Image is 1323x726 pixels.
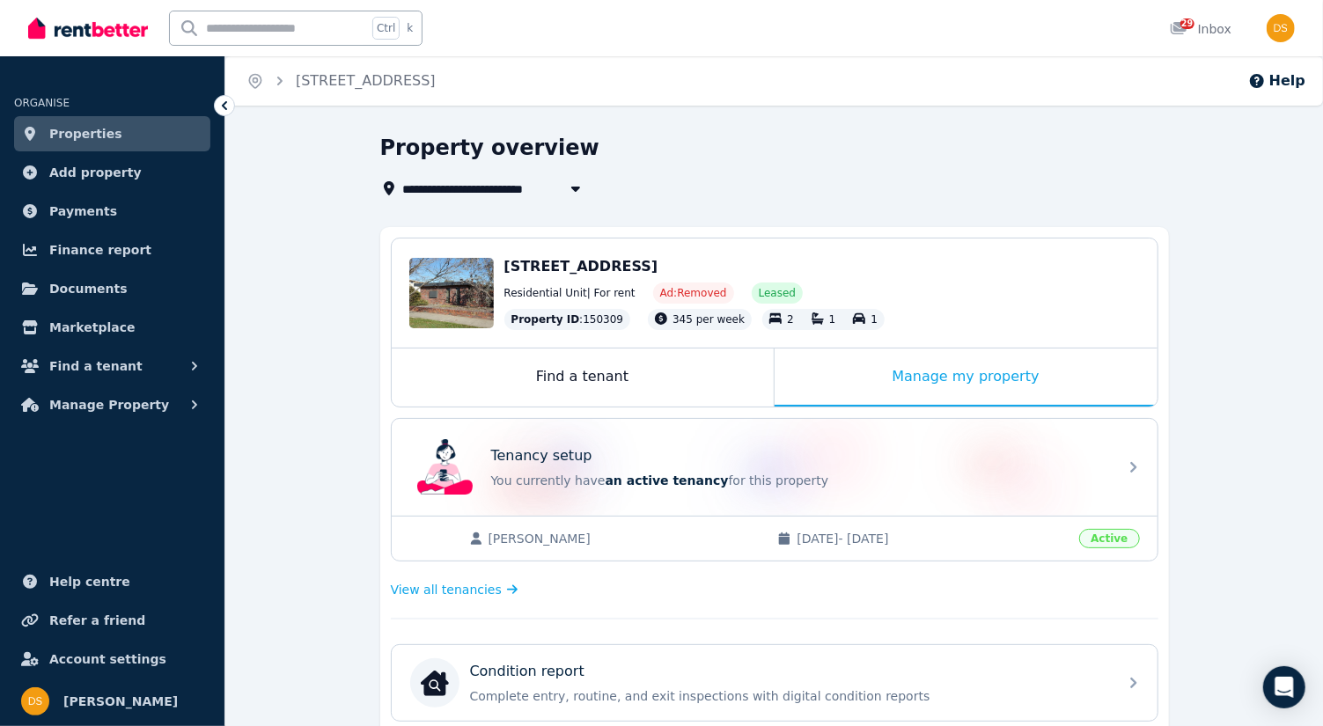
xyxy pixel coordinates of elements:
div: Open Intercom Messenger [1263,666,1305,708]
a: Marketplace [14,310,210,345]
span: [PERSON_NAME] [63,691,178,712]
span: View all tenancies [391,581,502,598]
img: Donna Stone [1267,14,1295,42]
h1: Property overview [380,134,599,162]
p: You currently have for this property [491,472,1107,489]
span: 29 [1180,18,1194,29]
img: Donna Stone [21,687,49,715]
span: Residential Unit | For rent [504,286,636,300]
span: Active [1079,529,1139,548]
span: Properties [49,123,122,144]
a: Properties [14,116,210,151]
a: [STREET_ADDRESS] [296,72,436,89]
img: Condition report [421,669,449,697]
span: Property ID [511,312,580,326]
img: RentBetter [28,15,148,41]
nav: Breadcrumb [225,56,457,106]
a: Account settings [14,642,210,677]
span: Refer a friend [49,610,145,631]
button: Manage Property [14,387,210,422]
div: Inbox [1170,20,1231,38]
span: [STREET_ADDRESS] [504,258,658,275]
p: Condition report [470,661,584,682]
span: Add property [49,162,142,183]
a: View all tenancies [391,581,518,598]
span: Finance report [49,239,151,260]
a: Add property [14,155,210,190]
a: Condition reportCondition reportComplete entry, routine, and exit inspections with digital condit... [392,645,1158,721]
img: Tenancy setup [417,439,474,495]
button: Find a tenant [14,348,210,384]
span: 2 [787,313,794,326]
a: Tenancy setupTenancy setupYou currently havean active tenancyfor this property [392,419,1158,516]
span: Manage Property [49,394,169,415]
p: Complete entry, routine, and exit inspections with digital condition reports [470,687,1107,705]
span: k [407,21,413,35]
div: Manage my property [775,348,1158,407]
span: 345 per week [673,313,745,326]
span: an active tenancy [606,473,729,488]
span: Ad: Removed [660,286,727,300]
span: [DATE] - [DATE] [797,530,1069,547]
button: Help [1248,70,1305,92]
a: Payments [14,194,210,229]
a: Help centre [14,564,210,599]
span: Help centre [49,571,130,592]
a: Documents [14,271,210,306]
span: Payments [49,201,117,222]
span: Find a tenant [49,356,143,377]
a: Refer a friend [14,603,210,638]
span: Leased [759,286,796,300]
div: Find a tenant [392,348,774,407]
span: ORGANISE [14,97,70,109]
span: 1 [871,313,878,326]
a: Finance report [14,232,210,268]
p: Tenancy setup [491,445,592,466]
span: [PERSON_NAME] [489,530,761,547]
span: Documents [49,278,128,299]
span: Ctrl [372,17,400,40]
span: 1 [829,313,836,326]
span: Account settings [49,649,166,670]
div: : 150309 [504,309,631,330]
span: Marketplace [49,317,135,338]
